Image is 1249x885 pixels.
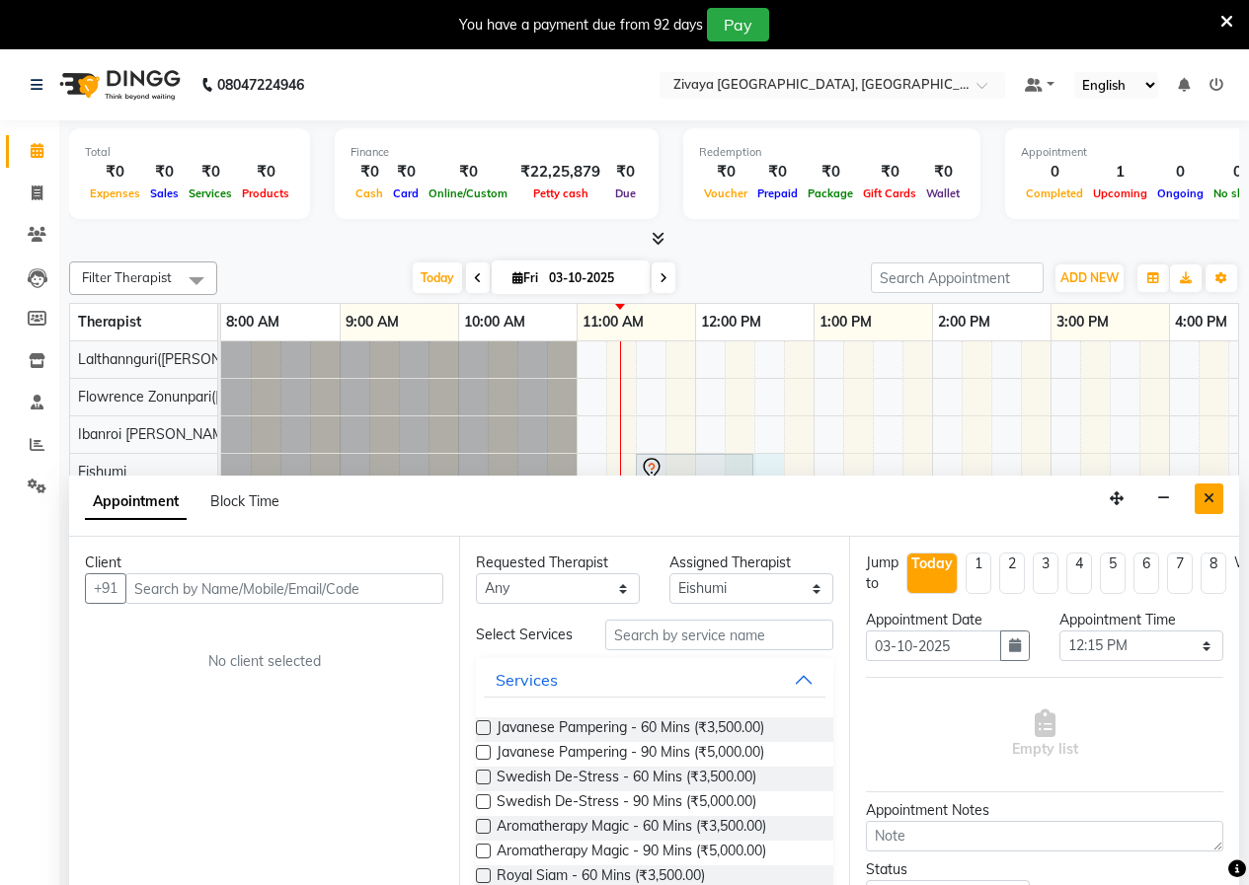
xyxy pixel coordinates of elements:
div: ₹0 [388,161,424,184]
span: Swedish De-Stress - 60 Mins (₹3,500.00) [497,767,756,791]
span: Swedish De-Stress - 90 Mins (₹5,000.00) [497,791,756,816]
span: Javanese Pampering - 90 Mins (₹5,000.00) [497,742,764,767]
span: Sales [145,186,184,200]
a: 12:00 PM [696,308,766,336]
div: ₹0 [85,161,145,184]
span: Expenses [85,186,145,200]
div: Select Services [461,625,590,645]
span: Products [237,186,294,200]
span: Ibanroi [PERSON_NAME] [78,425,236,443]
input: Search Appointment [871,262,1044,293]
div: ₹0 [752,161,803,184]
div: ₹0 [237,161,294,184]
input: 2025-10-03 [543,263,642,293]
span: Gift Cards [858,186,921,200]
span: Lalthannguri([PERSON_NAME]) [78,350,275,368]
div: ₹0 [699,161,752,184]
span: Package [803,186,858,200]
li: 7 [1167,553,1193,594]
span: Completed [1021,186,1088,200]
div: Jump to [866,553,898,594]
span: Voucher [699,186,752,200]
li: 1 [966,553,991,594]
div: 0 [1021,161,1088,184]
div: ₹0 [424,161,512,184]
div: You have a payment due from 92 days [459,15,703,36]
button: ADD NEW [1055,264,1124,292]
div: Appointment Notes [866,800,1223,821]
input: Search by service name [605,620,833,650]
span: Prepaid [752,186,803,200]
span: Appointment [85,484,187,520]
button: Close [1195,483,1223,514]
span: Today [413,262,462,293]
span: Due [610,186,641,200]
input: Search by Name/Mobile/Email/Code [125,573,443,604]
div: ₹0 [145,161,184,184]
span: Therapist [78,313,141,331]
span: Online/Custom [424,186,512,200]
div: Status [866,859,1030,880]
div: Services [496,668,558,692]
span: Upcoming [1088,186,1152,200]
div: ₹0 [184,161,237,184]
div: ₹0 [351,161,388,184]
div: [PERSON_NAME], TK01, 11:30 AM-12:30 PM, Javanese Pampering - 60 Mins [638,457,751,498]
span: Fri [507,270,543,285]
li: 3 [1033,553,1058,594]
span: Empty list [1012,709,1078,760]
a: 11:00 AM [578,308,649,336]
button: Services [484,662,825,698]
li: 5 [1100,553,1126,594]
span: Cash [351,186,388,200]
div: ₹0 [858,161,921,184]
span: Javanese Pampering - 60 Mins (₹3,500.00) [497,717,764,742]
div: ₹22,25,879 [512,161,608,184]
span: Filter Therapist [82,269,172,285]
span: Ongoing [1152,186,1209,200]
a: 9:00 AM [341,308,404,336]
button: +91 [85,573,126,604]
div: Requested Therapist [476,553,640,573]
span: Aromatherapy Magic - 90 Mins (₹5,000.00) [497,841,766,865]
div: Total [85,144,294,161]
a: 3:00 PM [1052,308,1114,336]
span: Card [388,186,424,200]
span: Flowrence Zonunpari([PERSON_NAME]) [78,388,330,406]
li: 2 [999,553,1025,594]
div: 1 [1088,161,1152,184]
span: Eishumi [78,463,126,480]
span: Petty cash [528,186,593,200]
a: 1:00 PM [815,308,877,336]
li: 8 [1201,553,1226,594]
img: logo [50,57,186,112]
span: Wallet [921,186,965,200]
div: Client [85,553,443,573]
a: 8:00 AM [221,308,284,336]
div: Assigned Therapist [669,553,833,573]
div: Appointment Time [1059,610,1223,630]
div: ₹0 [608,161,643,184]
span: ADD NEW [1060,270,1119,285]
li: 4 [1066,553,1092,594]
button: Pay [707,8,769,41]
span: Services [184,186,237,200]
div: Appointment Date [866,610,1030,630]
b: 08047224946 [217,57,304,112]
li: 6 [1133,553,1159,594]
div: No client selected [132,651,396,672]
input: yyyy-mm-dd [866,630,1001,661]
a: 10:00 AM [459,308,530,336]
div: ₹0 [803,161,858,184]
div: Finance [351,144,643,161]
span: Block Time [210,492,279,510]
a: 4:00 PM [1170,308,1232,336]
div: Today [911,553,953,574]
span: Aromatherapy Magic - 60 Mins (₹3,500.00) [497,816,766,841]
div: 0 [1152,161,1209,184]
div: ₹0 [921,161,965,184]
a: 2:00 PM [933,308,995,336]
div: Redemption [699,144,965,161]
